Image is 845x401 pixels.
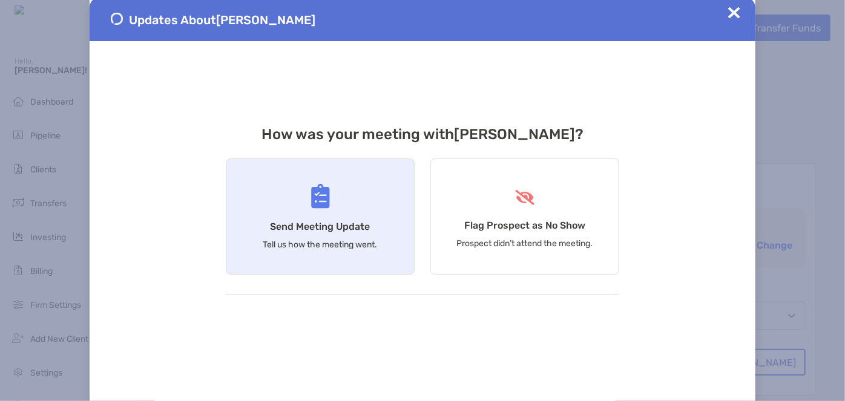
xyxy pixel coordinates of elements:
img: Flag Prospect as No Show [514,190,536,205]
h4: Send Meeting Update [271,221,370,232]
p: Prospect didn’t attend the meeting. [457,238,593,249]
img: Send Meeting Update [311,184,330,209]
span: Updates About [PERSON_NAME] [129,13,315,27]
p: Tell us how the meeting went. [263,240,378,250]
img: Close Updates Zoe [728,7,740,19]
img: Send Meeting Update 1 [111,13,123,25]
h4: Flag Prospect as No Show [464,220,585,231]
h3: How was your meeting with [PERSON_NAME] ? [226,126,619,143]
